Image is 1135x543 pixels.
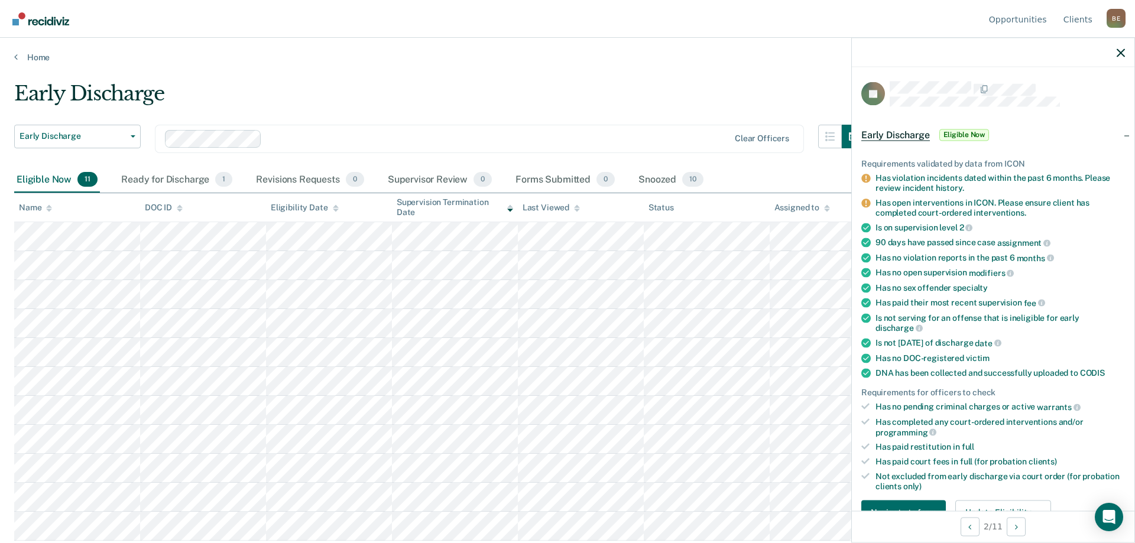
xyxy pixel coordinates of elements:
[875,297,1125,308] div: Has paid their most recent supervision
[962,442,974,451] span: full
[875,238,1125,248] div: 90 days have passed since case
[966,353,990,362] span: victim
[682,172,703,187] span: 10
[271,203,339,213] div: Eligibility Date
[20,131,126,141] span: Early Discharge
[875,173,1125,193] div: Has violation incidents dated within the past 6 months. Please review incident history.
[903,481,922,490] span: only)
[774,203,830,213] div: Assigned to
[523,203,580,213] div: Last Viewed
[875,353,1125,363] div: Has no DOC-registered
[875,442,1125,452] div: Has paid restitution in
[997,238,1050,247] span: assignment
[1095,503,1123,531] div: Open Intercom Messenger
[14,82,865,115] div: Early Discharge
[861,500,951,524] a: Navigate to form link
[19,203,52,213] div: Name
[959,223,973,232] span: 2
[735,134,789,144] div: Clear officers
[969,268,1014,278] span: modifiers
[875,417,1125,437] div: Has completed any court-ordered interventions and/or
[1107,9,1126,28] button: Profile dropdown button
[1107,9,1126,28] div: B E
[1017,253,1054,262] span: months
[77,172,98,187] span: 11
[215,172,232,187] span: 1
[875,252,1125,263] div: Has no violation reports in the past 6
[961,517,980,536] button: Previous Opportunity
[397,197,513,217] div: Supervision Termination Date
[875,337,1125,348] div: Is not [DATE] of discharge
[513,167,617,193] div: Forms Submitted
[875,282,1125,292] div: Has no sex offender
[145,203,183,213] div: DOC ID
[875,222,1125,233] div: Is on supervision level
[852,511,1134,542] div: 2 / 11
[875,471,1125,491] div: Not excluded from early discharge via court order (for probation clients
[1080,368,1105,377] span: CODIS
[955,500,1051,524] button: Update Eligibility
[1029,457,1057,466] span: clients)
[875,457,1125,467] div: Has paid court fees in full (for probation
[875,368,1125,378] div: DNA has been collected and successfully uploaded to
[852,116,1134,154] div: Early DischargeEligible Now
[385,167,495,193] div: Supervisor Review
[474,172,492,187] span: 0
[12,12,69,25] img: Recidiviz
[346,172,364,187] span: 0
[861,500,946,524] button: Navigate to form
[14,52,1121,63] a: Home
[953,282,988,292] span: specialty
[875,402,1125,412] div: Has no pending criminal charges or active
[875,313,1125,333] div: Is not serving for an offense that is ineligible for early
[1007,517,1026,536] button: Next Opportunity
[875,268,1125,278] div: Has no open supervision
[975,338,1001,347] span: date
[254,167,366,193] div: Revisions Requests
[596,172,615,187] span: 0
[875,427,936,437] span: programming
[648,203,674,213] div: Status
[861,158,1125,168] div: Requirements validated by data from ICON
[875,197,1125,217] div: Has open interventions in ICON. Please ensure client has completed court-ordered interventions.
[1037,402,1081,412] span: warrants
[861,129,930,141] span: Early Discharge
[1024,298,1045,307] span: fee
[861,387,1125,397] div: Requirements for officers to check
[14,167,100,193] div: Eligible Now
[119,167,235,193] div: Ready for Discharge
[939,129,990,141] span: Eligible Now
[636,167,706,193] div: Snoozed
[875,323,923,333] span: discharge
